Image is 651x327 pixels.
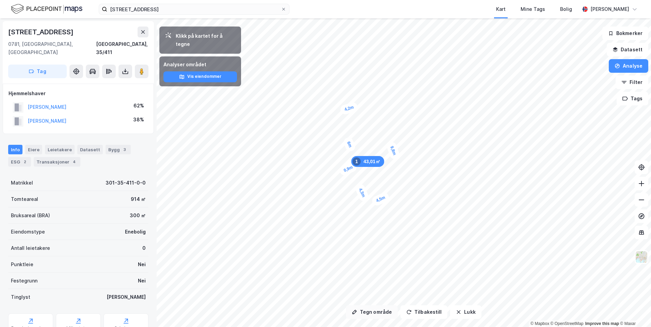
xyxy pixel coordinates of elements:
div: Nei [138,260,146,269]
div: 914 ㎡ [131,195,146,203]
button: Analyse [609,59,648,73]
div: Map marker [386,141,401,160]
div: Map marker [342,136,356,153]
div: Eiendomstype [11,228,45,236]
div: Map marker [338,161,358,177]
div: [PERSON_NAME] [590,5,629,13]
div: [GEOGRAPHIC_DATA], 35/411 [96,40,148,56]
div: 1 [352,157,361,166]
div: Info [8,145,22,154]
div: Transaksjoner [34,157,80,167]
div: Kontrollprogram for chat [617,294,651,327]
div: 300 ㎡ [130,211,146,220]
div: Hjemmelshaver [9,89,148,98]
a: Mapbox [530,321,549,326]
img: Z [635,251,648,263]
div: 301-35-411-0-0 [106,179,146,187]
div: 2 [21,158,28,165]
div: 38% [133,116,144,124]
div: Map marker [371,191,391,207]
div: Bruksareal (BRA) [11,211,50,220]
div: [STREET_ADDRESS] [8,27,75,37]
div: Map marker [354,183,370,203]
div: Festegrunn [11,277,37,285]
button: Tags [617,92,648,105]
button: Filter [616,75,648,89]
button: Lukk [450,305,481,319]
iframe: Chat Widget [617,294,651,327]
div: Map marker [339,101,359,116]
div: 0781, [GEOGRAPHIC_DATA], [GEOGRAPHIC_DATA] [8,40,96,56]
div: Eiere [25,145,42,154]
button: Tegn område [346,305,398,319]
div: Datasett [77,145,103,154]
div: Tinglyst [11,293,30,301]
div: Nei [138,277,146,285]
button: Bokmerker [602,27,648,40]
a: Improve this map [585,321,619,326]
div: ESG [8,157,31,167]
img: logo.f888ab2527a4732fd821a326f86c7f29.svg [11,3,82,15]
div: Kart [496,5,506,13]
div: Klikk på kartet for å tegne [176,32,236,48]
div: [PERSON_NAME] [107,293,146,301]
a: OpenStreetMap [551,321,584,326]
div: 3 [121,146,128,153]
div: Leietakere [45,145,75,154]
button: Tilbakestill [400,305,447,319]
div: Punktleie [11,260,33,269]
div: 4 [71,158,78,165]
div: Antall leietakere [11,244,50,252]
input: Søk på adresse, matrikkel, gårdeiere, leietakere eller personer [107,4,281,14]
div: Enebolig [125,228,146,236]
div: Tomteareal [11,195,38,203]
button: Vis eiendommer [163,71,237,82]
button: Tag [8,65,67,78]
div: Bygg [106,145,131,154]
div: Matrikkel [11,179,33,187]
div: Mine Tags [521,5,545,13]
div: Bolig [560,5,572,13]
div: Analyser området [163,61,237,69]
div: 0 [142,244,146,252]
div: Map marker [351,156,384,167]
div: 62% [133,102,144,110]
button: Datasett [607,43,648,56]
